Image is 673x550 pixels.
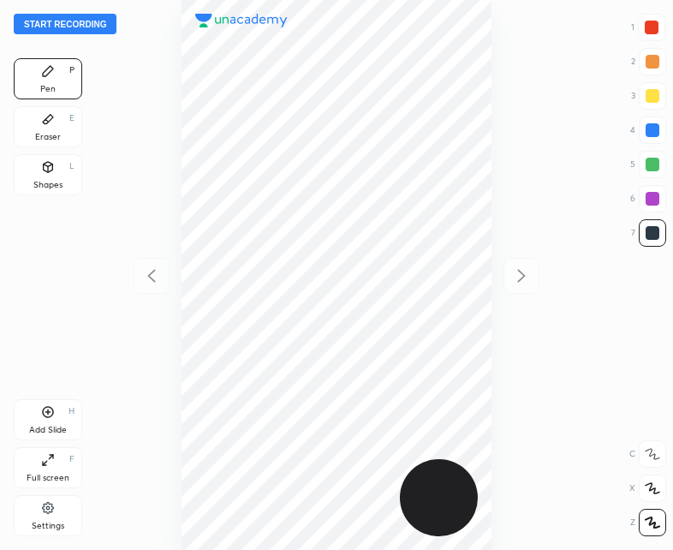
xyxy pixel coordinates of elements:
div: F [69,455,74,463]
div: 5 [630,151,666,178]
div: E [69,114,74,123]
div: L [69,162,74,170]
div: H [68,407,74,415]
button: Start recording [14,14,116,34]
div: 1 [631,14,665,41]
div: P [69,66,74,75]
div: Full screen [27,474,69,482]
div: Settings [32,522,64,530]
div: 7 [631,219,666,247]
div: Add Slide [29,426,67,434]
div: Eraser [35,133,61,141]
div: 3 [631,82,666,110]
div: 2 [631,48,666,75]
div: X [629,475,666,502]
div: Z [630,509,666,536]
div: Shapes [33,181,63,189]
div: Pen [40,85,56,93]
div: 6 [630,185,666,212]
img: logo.38c385cc.svg [195,14,288,27]
div: 4 [630,117,666,144]
div: C [629,440,666,468]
